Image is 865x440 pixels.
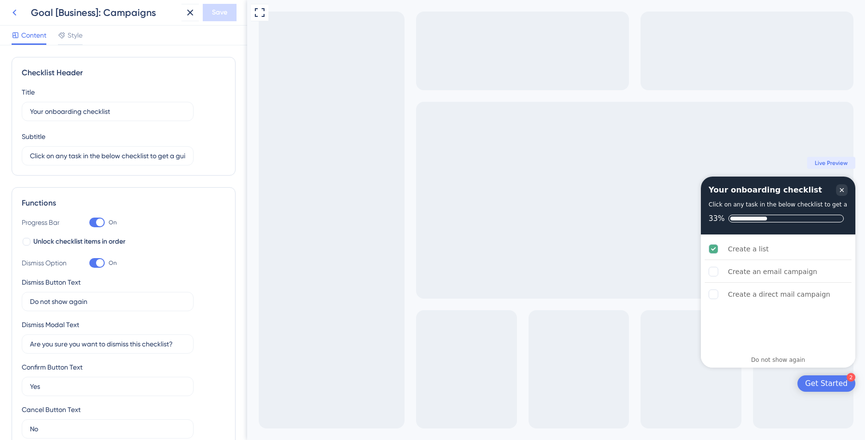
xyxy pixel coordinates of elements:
[22,197,225,209] div: Functions
[481,243,522,255] div: Create a list
[203,4,237,21] button: Save
[458,238,604,260] div: Create a list is complete.
[461,184,575,196] div: Your onboarding checklist
[22,361,83,373] div: Confirm Button Text
[461,214,600,223] div: Checklist progress: 33%
[31,6,178,19] div: Goal [Business]: Campaigns
[454,177,608,368] div: Checklist Container
[22,276,81,288] div: Dismiss Button Text
[568,159,600,167] span: Live Preview
[458,284,604,305] div: Create a direct mail campaign is incomplete.
[461,200,659,209] div: Click on any task in the below checklist to get a guided walkthrough
[22,131,45,142] div: Subtitle
[30,424,185,434] input: Type the value
[33,236,126,247] span: Unlock checklist items in order
[589,184,600,196] div: Close Checklist
[22,217,70,228] div: Progress Bar
[30,151,185,161] input: Header 2
[22,67,225,79] div: Checklist Header
[454,234,608,349] div: Checklist items
[109,259,117,267] span: On
[600,373,608,382] div: 2
[30,339,185,349] input: Type the value
[481,266,570,277] div: Create an email campaign
[30,296,185,307] input: Type the value
[550,375,608,392] div: Open Get Started checklist, remaining modules: 2
[458,261,604,283] div: Create an email campaign is incomplete.
[212,7,227,18] span: Save
[30,106,185,117] input: Header 1
[21,29,46,41] span: Content
[68,29,83,41] span: Style
[22,257,70,269] div: Dismiss Option
[22,319,79,330] div: Dismiss Modal Text
[558,379,600,388] div: Get Started
[22,86,35,98] div: Title
[481,289,583,300] div: Create a direct mail campaign
[461,214,477,223] div: 33%
[504,356,558,364] div: Do not show again
[30,381,185,392] input: Type the value
[22,404,81,415] div: Cancel Button Text
[109,219,117,226] span: On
